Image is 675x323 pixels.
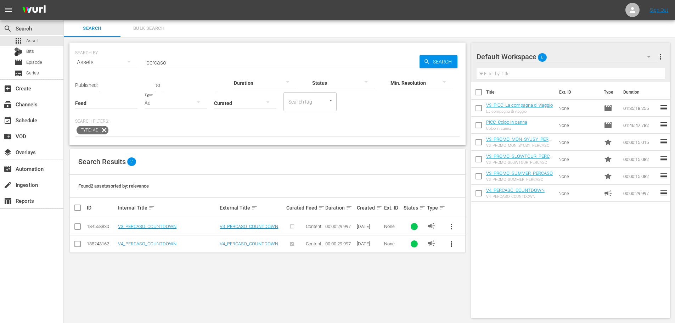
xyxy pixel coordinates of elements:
span: reorder [659,155,668,163]
img: ans4CAIJ8jUAAAAAAAAAAAAAAAAAAAAAAAAgQb4GAAAAAAAAAAAAAAAAAAAAAAAAJMjXAAAAAAAAAAAAAAAAAAAAAAAAgAT5G... [17,2,51,18]
span: sort [318,205,325,211]
a: V4_PERCASO_COUNTDOWN [486,188,545,193]
div: Created [357,204,382,212]
span: Bits [26,48,34,55]
span: more_vert [656,52,665,61]
td: 01:35:18.255 [620,100,659,117]
span: Asset [14,37,23,45]
span: reorder [659,138,668,146]
span: Reports [4,197,12,205]
button: more_vert [443,235,460,252]
span: Promo [604,172,612,180]
div: Duration [325,204,354,212]
div: [DATE] [357,224,382,229]
th: Ext. ID [555,82,600,102]
th: Title [486,82,555,102]
div: Ext. ID [384,205,401,211]
span: reorder [659,104,668,112]
span: Ad [604,189,612,197]
a: V3_PROMO_SLOWTOUR_PERCASO [486,154,552,164]
a: V3_PROMO_SUMMER_PERCASO [486,171,553,176]
span: sort [419,205,426,211]
span: Series [14,69,23,78]
button: more_vert [443,218,460,235]
span: Series [26,69,39,77]
a: Sign Out [650,7,668,13]
a: V4_PERCASO_COUNTDOWN [220,241,278,246]
span: Promo [604,155,612,163]
span: sort [251,205,258,211]
td: None [556,185,601,202]
span: Type: Ad [77,126,100,134]
span: more_vert [447,240,456,248]
span: Episode [14,58,23,67]
div: None [384,241,401,246]
span: to [156,82,160,88]
span: Channels [4,100,12,109]
div: Curated [286,205,304,211]
span: Published: [75,82,98,88]
button: Open [327,97,334,104]
span: Found 2 assets sorted by: relevance [78,183,149,189]
a: V3_PICC_La compagna di viaggio [486,102,553,108]
span: reorder [659,189,668,197]
div: V4_PERCASO_COUNTDOWN [486,194,545,199]
div: Bits [14,48,23,56]
button: more_vert [656,48,665,65]
span: Overlays [4,148,12,157]
span: Episode [26,59,42,66]
div: V3_PROMO_SUMMER_PERCASO [486,177,553,182]
span: Search [430,55,457,68]
a: PICC_Colpo in canna [486,119,527,125]
p: Search Filters: [75,118,460,124]
span: AD [427,239,435,247]
div: Internal Title [118,204,218,212]
span: Ingestion [4,181,12,189]
div: Status [404,204,425,212]
td: None [556,134,601,151]
span: menu [4,6,13,14]
td: None [556,151,601,168]
span: Search [68,24,116,33]
div: Default Workspace [477,47,657,67]
span: Search [4,24,12,33]
span: AD [427,222,435,230]
div: Ad [145,93,207,113]
span: sort [439,205,445,211]
a: V3_PROMO_MON_SYUSY_PERCASO [486,137,551,147]
div: [DATE] [357,241,382,246]
span: VOD [4,132,12,141]
span: reorder [659,121,668,129]
span: Search Results [78,157,126,166]
span: Content [306,241,321,246]
a: V3_PERCASO_COUNTDOWN [220,224,278,229]
div: Type [427,204,440,212]
span: sort [346,205,352,211]
span: Episode [604,104,612,112]
span: Asset [26,37,38,44]
span: sort [148,205,155,211]
span: sort [376,205,382,211]
div: 188243162 [87,241,116,246]
td: None [556,100,601,117]
span: 6 [538,50,547,65]
th: Type [600,82,619,102]
span: reorder [659,172,668,180]
td: 00:00:15.015 [620,134,659,151]
div: Assets [75,52,137,72]
th: Duration [619,82,662,102]
div: Feed [306,204,323,212]
a: V4_PERCASO_COUNTDOWN [118,241,176,246]
a: V3_PERCASO_COUNTDOWN [118,224,176,229]
span: Episode [604,121,612,129]
div: ID [87,205,116,211]
td: 00:00:15.082 [620,168,659,185]
div: None [384,224,401,229]
span: Schedule [4,116,12,125]
div: 184558830 [87,224,116,229]
td: None [556,168,601,185]
div: 00:00:29.997 [325,241,354,246]
span: more_vert [447,222,456,231]
span: Content [306,224,321,229]
div: V3_PROMO_SLOWTOUR_PERCASO [486,160,553,165]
